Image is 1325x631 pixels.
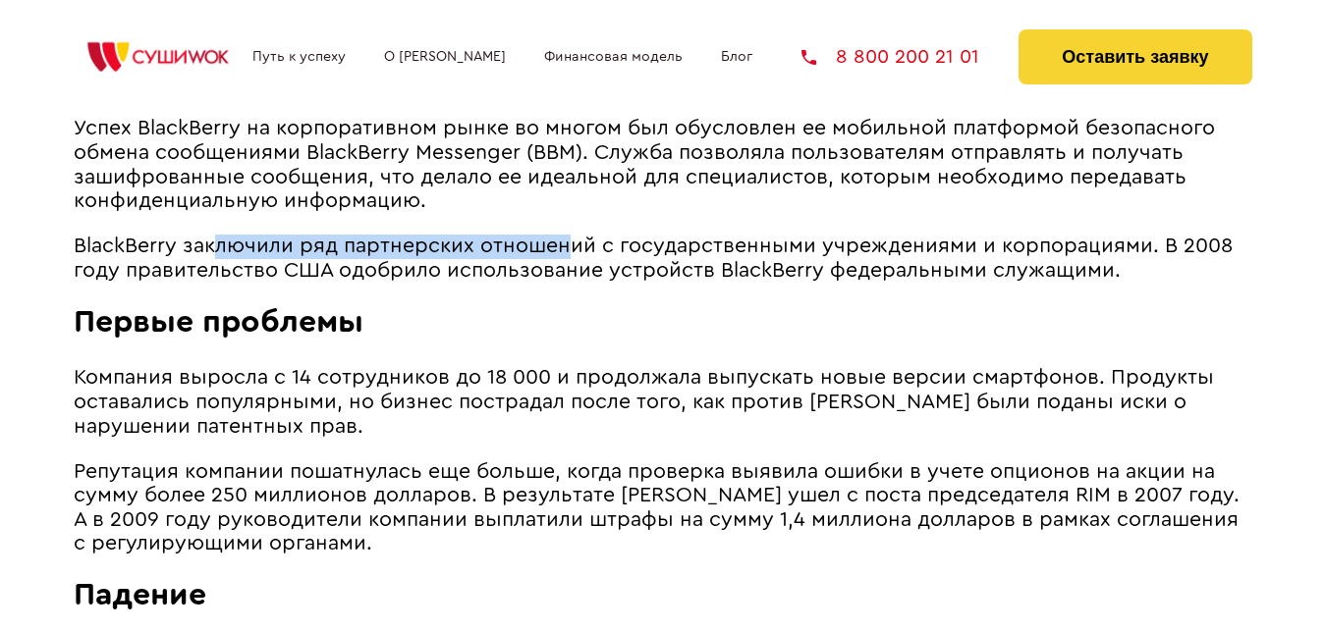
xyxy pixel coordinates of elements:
[801,47,979,67] a: 8 800 200 21 01
[74,367,1214,436] span: Компания выросла с 14 сотрудников до 18 000 и продолжала выпускать новые версии смартфонов. Проду...
[544,49,683,65] a: Финансовая модель
[74,461,1240,554] span: Репутация компании пошатнулась еще больше, когда проверка выявила ошибки в учете опционов на акци...
[252,49,346,65] a: Путь к успеху
[721,49,752,65] a: Блог
[384,49,506,65] a: О [PERSON_NAME]
[1019,29,1251,84] button: Оставить заявку
[74,118,1215,211] span: Успех BlackBerry на корпоративном рынке во многом был обусловлен ее мобильной платформой безопасн...
[74,306,363,338] span: Первые проблемы
[836,47,979,67] span: 8 800 200 21 01
[74,236,1233,281] span: BlackBerry заключили ряд партнерских отношений с государственными учреждениями и корпорациями. В ...
[74,579,206,610] span: Падение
